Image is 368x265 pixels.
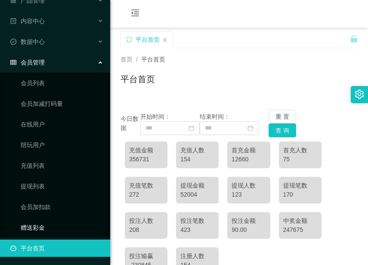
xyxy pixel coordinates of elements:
div: 123 [232,190,266,199]
div: 272 [129,190,163,199]
div: 提现金额 [180,181,214,190]
span: 内容中心 [10,18,45,25]
span: 结束时间： [200,113,230,120]
span: 开始时间： [140,113,170,120]
div: 充值笔数 [129,181,163,190]
div: 提现笔数 [283,181,317,190]
div: 247675 [283,225,317,234]
div: 投注人数 [129,216,163,225]
span: / [136,56,138,63]
i: 图标: menu-fold [121,0,150,28]
div: 充值金额 [129,146,163,155]
i: 图标: close [162,37,167,43]
div: 投注输赢 [129,252,163,261]
span: 平台首页 [141,56,165,63]
div: 注册人数 [180,252,214,261]
i: 图标: setting [355,89,364,99]
span: 数据中心 [10,38,45,45]
span: 首页 [121,56,133,63]
a: 会员加扣款 [21,198,103,216]
a: 会员列表 [21,74,103,92]
a: 赠送彩金 [21,219,103,236]
a: 提现列表 [21,178,103,195]
a: 会员加减打码量 [21,95,103,112]
i: 图标: profile [10,18,16,24]
div: 投注笔数 [180,216,214,225]
button: 重 置 [269,110,296,123]
i: 图标: table [10,59,16,65]
h1: 平台首页 [121,73,155,86]
div: 356731 [129,155,163,164]
div: 423 [180,225,214,234]
a: 在线用户 [21,116,103,133]
i: 图标: calendar [247,125,254,131]
i: 图标: sync [126,37,132,43]
div: 提现人数 [232,181,266,190]
a: 陪玩用户 [21,136,103,154]
i: 图标: unlock [350,35,358,43]
a: 充值列表 [21,157,103,174]
div: 充值人数 [180,146,214,155]
div: 今日数据 [121,114,140,132]
button: 查 询 [269,123,296,137]
i: 图标: calendar [189,125,195,131]
div: 首充人数 [283,146,317,155]
span: 会员管理 [10,59,45,66]
div: 90.00 [232,225,266,234]
div: 170 [283,190,317,199]
i: 图标: check-circle-o [10,39,16,45]
div: 投注金额 [232,216,266,225]
div: 52004 [180,190,214,199]
a: 图标: dashboard平台首页 [10,240,103,257]
div: 12660 [232,155,266,164]
div: 208 [129,225,163,234]
div: 75 [283,155,317,164]
div: 中奖金额 [283,216,317,225]
div: 154 [180,155,214,164]
div: 平台首页 [136,31,160,48]
div: 首充金额 [232,146,266,155]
